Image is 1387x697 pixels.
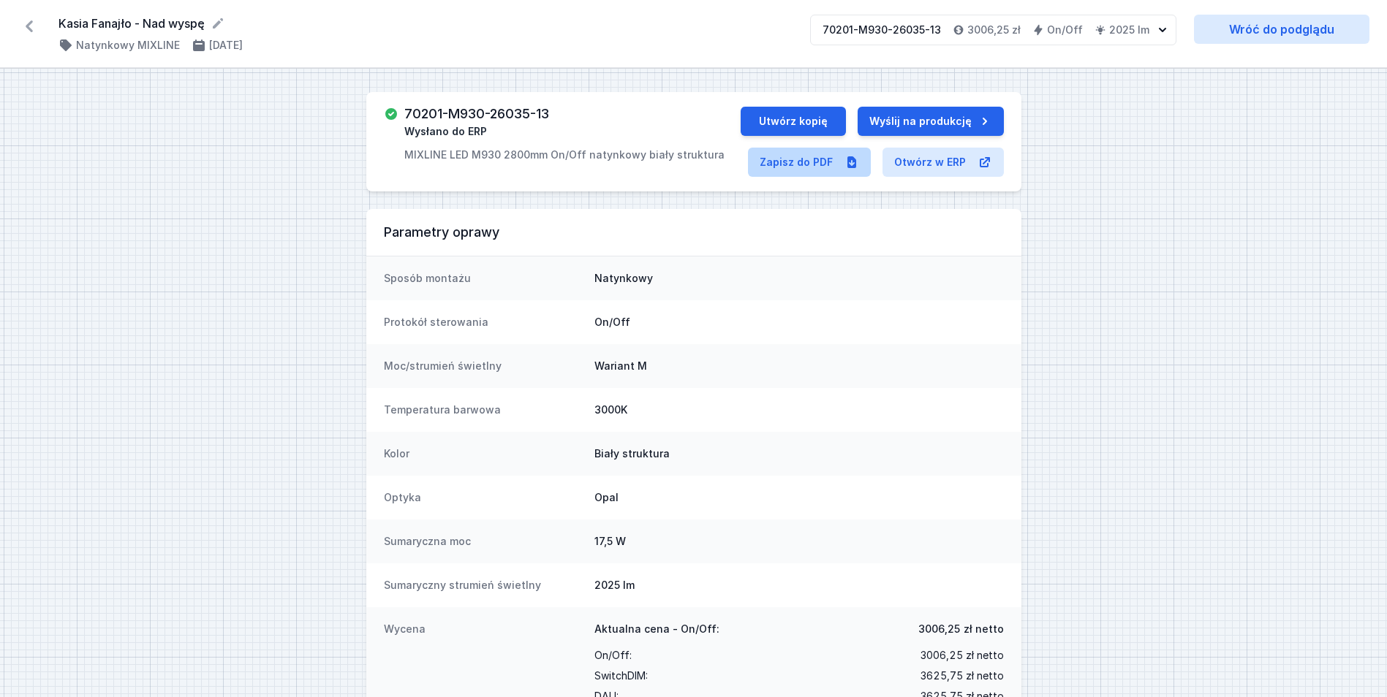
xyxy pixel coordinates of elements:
[76,38,180,53] h4: Natynkowy MIXLINE
[404,124,487,139] span: Wysłano do ERP
[58,15,793,32] form: Kasia Fanajło - Nad wyspę
[594,666,648,686] span: SwitchDIM :
[741,107,846,136] button: Utwórz kopię
[594,271,1004,286] dd: Natynkowy
[404,148,725,162] p: MIXLINE LED M930 2800mm On/Off natynkowy biały struktura
[594,403,1004,417] dd: 3000K
[211,16,225,31] button: Edytuj nazwę projektu
[883,148,1004,177] a: Otwórz w ERP
[384,578,583,593] dt: Sumaryczny strumień świetlny
[594,359,1004,373] dd: Wariant M
[810,15,1176,45] button: 70201-M930-26035-133006,25 złOn/Off2025 lm
[384,490,583,505] dt: Optyka
[594,645,632,666] span: On/Off :
[384,271,583,286] dt: Sposób montażu
[384,359,583,373] dt: Moc/strumień świetlny
[594,578,1004,593] dd: 2025 lm
[384,403,583,417] dt: Temperatura barwowa
[594,622,719,636] span: Aktualna cena - On/Off:
[384,315,583,330] dt: Protokół sterowania
[384,446,583,461] dt: Kolor
[967,23,1021,37] h4: 3006,25 zł
[858,107,1004,136] button: Wyślij na produkcję
[1109,23,1149,37] h4: 2025 lm
[384,224,1004,241] h3: Parametry oprawy
[921,645,1004,666] span: 3006,25 zł netto
[594,446,1004,461] dd: Biały struktura
[748,148,871,177] a: Zapisz do PDF
[1047,23,1083,37] h4: On/Off
[594,490,1004,505] dd: Opal
[823,23,941,37] div: 70201-M930-26035-13
[209,38,243,53] h4: [DATE]
[594,534,1004,549] dd: 17,5 W
[1194,15,1369,44] a: Wróć do podglądu
[594,315,1004,330] dd: On/Off
[384,534,583,549] dt: Sumaryczna moc
[918,622,1004,636] span: 3006,25 zł netto
[404,107,549,121] h3: 70201-M930-26035-13
[921,666,1004,686] span: 3625,75 zł netto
